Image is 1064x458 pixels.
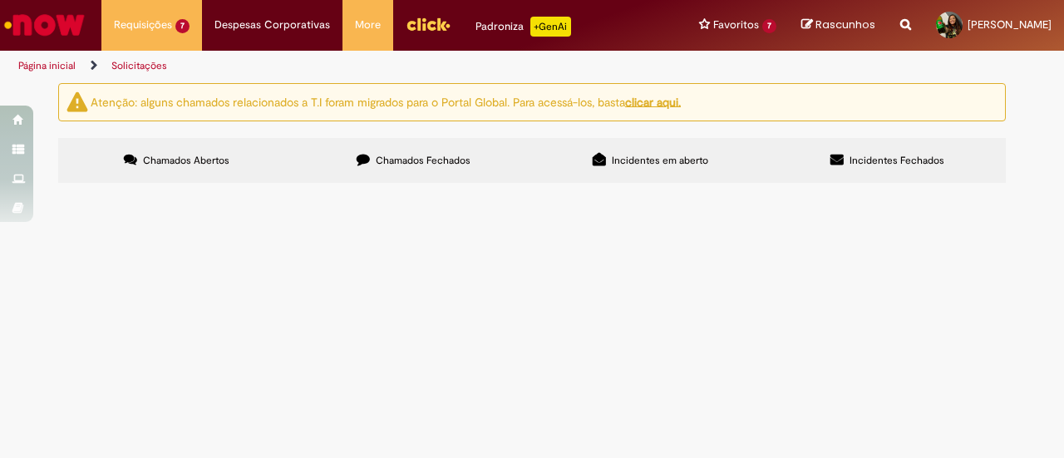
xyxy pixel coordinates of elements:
[612,154,708,167] span: Incidentes em aberto
[530,17,571,37] p: +GenAi
[762,19,776,33] span: 7
[91,94,681,109] ng-bind-html: Atenção: alguns chamados relacionados a T.I foram migrados para o Portal Global. Para acessá-los,...
[801,17,875,33] a: Rascunhos
[815,17,875,32] span: Rascunhos
[111,59,167,72] a: Solicitações
[18,59,76,72] a: Página inicial
[114,17,172,33] span: Requisições
[355,17,381,33] span: More
[214,17,330,33] span: Despesas Corporativas
[713,17,759,33] span: Favoritos
[2,8,87,42] img: ServiceNow
[12,51,697,81] ul: Trilhas de página
[376,154,470,167] span: Chamados Fechados
[475,17,571,37] div: Padroniza
[625,94,681,109] a: clicar aqui.
[175,19,190,33] span: 7
[406,12,451,37] img: click_logo_yellow_360x200.png
[850,154,944,167] span: Incidentes Fechados
[968,17,1052,32] span: [PERSON_NAME]
[143,154,229,167] span: Chamados Abertos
